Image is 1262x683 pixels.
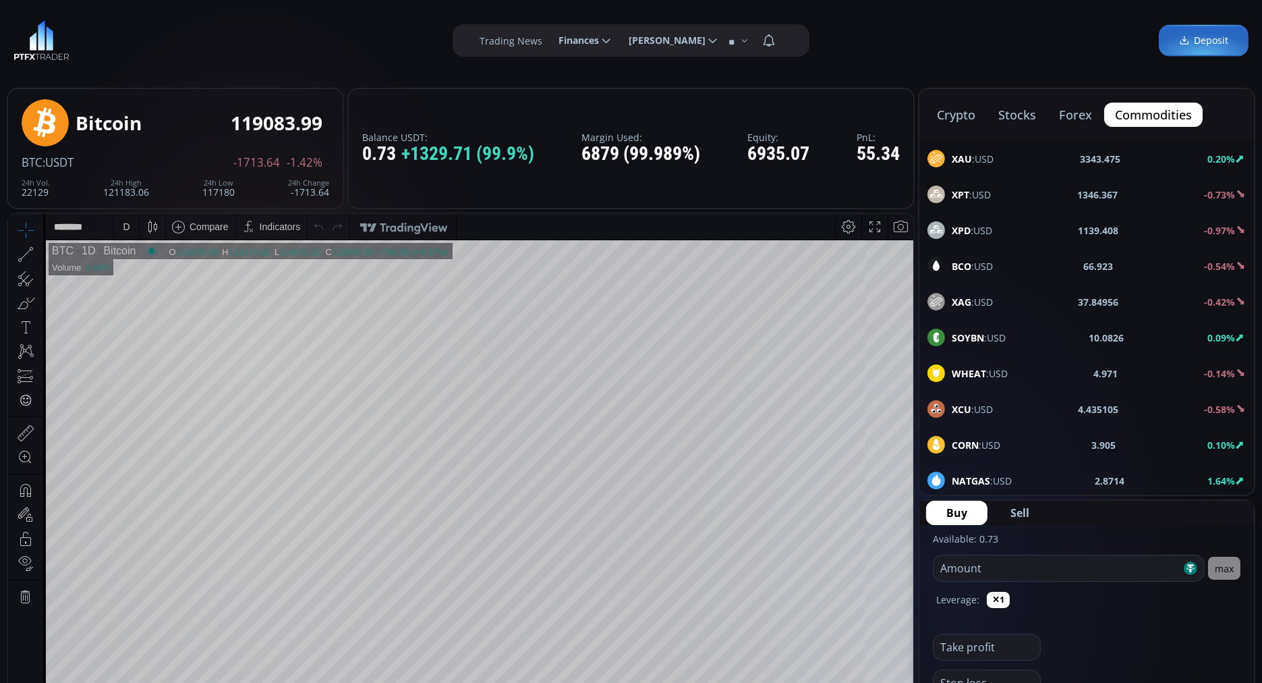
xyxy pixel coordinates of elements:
div: Hide Drawings Toolbar [31,504,37,522]
div:  [12,180,23,193]
div: 1d [152,543,163,554]
span: Sell [1010,505,1029,521]
div: 118295.09 [169,33,210,43]
div: Toggle Log Scale [853,536,876,562]
button: stocks [987,103,1047,127]
div: BTC [44,31,65,43]
div: 117180 [202,179,235,197]
button: forex [1048,103,1103,127]
div: C [318,33,324,43]
div: 1m [110,543,123,554]
b: 0.20% [1207,153,1235,165]
b: XPT [952,188,969,201]
div: Market open [138,31,150,43]
span: -1713.64 [233,157,280,169]
div: Indicators [252,7,293,18]
label: Equity: [747,132,809,142]
b: XAU [952,153,972,165]
b: XAG [952,296,971,308]
label: Leverage: [936,593,979,607]
div: 4.69K [78,49,101,59]
a: Deposit [1159,25,1249,57]
div: Toggle Percentage [834,536,853,562]
span: 11:40:58 (UTC) [752,543,817,554]
button: 11:40:58 (UTC) [747,536,822,562]
span: :USD [952,223,992,238]
div: -1713.64 [288,179,329,197]
b: 37.84956 [1079,295,1119,309]
span: :USD [952,152,994,166]
div: 55.34 [857,144,900,165]
b: NATGAS [952,474,990,487]
label: PnL: [857,132,900,142]
b: 4.435105 [1079,402,1119,416]
div: Go to [181,536,202,562]
span: Deposit [1179,34,1228,48]
div: 118032.32 [272,33,313,43]
span: Finances [549,27,599,54]
button: Sell [990,501,1050,525]
span: :USD [952,366,1008,381]
b: -0.14% [1204,367,1235,380]
div: auto [880,543,898,554]
b: 3343.475 [1081,152,1121,166]
button: Buy [926,501,987,525]
div: H [214,33,221,43]
b: 1139.408 [1078,223,1118,238]
span: BTC [22,155,42,170]
div: 5y [49,543,59,554]
div: 24h Low [202,179,235,187]
b: 1.64% [1207,474,1235,487]
b: WHEAT [952,367,986,380]
b: XCU [952,403,971,416]
span: :USD [952,295,993,309]
div: Volume [44,49,73,59]
b: 1346.367 [1077,188,1118,202]
div: 119083.99 [231,113,322,134]
b: SOYBN [952,331,984,344]
b: -0.73% [1204,188,1235,201]
span: -1.42% [287,157,322,169]
div: 24h Vol. [22,179,50,187]
b: -0.97% [1204,224,1235,237]
div: 0.73 [362,144,534,165]
div: Bitcoin [76,113,142,134]
div: 24h Change [288,179,329,187]
div: Toggle Auto Scale [876,536,903,562]
b: 4.971 [1094,366,1118,381]
b: 0.10% [1207,439,1235,452]
div: 1y [68,543,78,554]
div: 121183.06 [103,179,149,197]
div: 24h High [103,179,149,187]
button: ✕1 [987,592,1010,608]
b: XPD [952,224,971,237]
label: Trading News [480,34,542,48]
span: :USD [952,188,991,202]
span: Buy [946,505,967,521]
div: Compare [181,7,221,18]
div: 3m [88,543,101,554]
div: L [266,33,272,43]
label: Available: 0.73 [933,532,998,545]
div: D [115,7,121,18]
div: 6935.07 [747,144,809,165]
div: 1D [65,31,87,43]
span: [PERSON_NAME] [619,27,706,54]
button: commodities [1104,103,1203,127]
b: 10.0826 [1089,331,1124,345]
img: LOGO [13,20,69,61]
b: -0.58% [1204,403,1235,416]
b: -0.42% [1204,296,1235,308]
div: O [161,33,168,43]
b: 2.8714 [1095,474,1124,488]
b: 3.905 [1092,438,1116,452]
div: 119216.82 [221,33,262,43]
b: 66.923 [1084,259,1114,273]
button: crypto [926,103,986,127]
span: :USD [952,474,1012,488]
span: :USD [952,402,993,416]
div: +788.90 (+0.67%) [370,33,440,43]
span: :USDT [42,155,74,170]
label: Balance USDT: [362,132,534,142]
